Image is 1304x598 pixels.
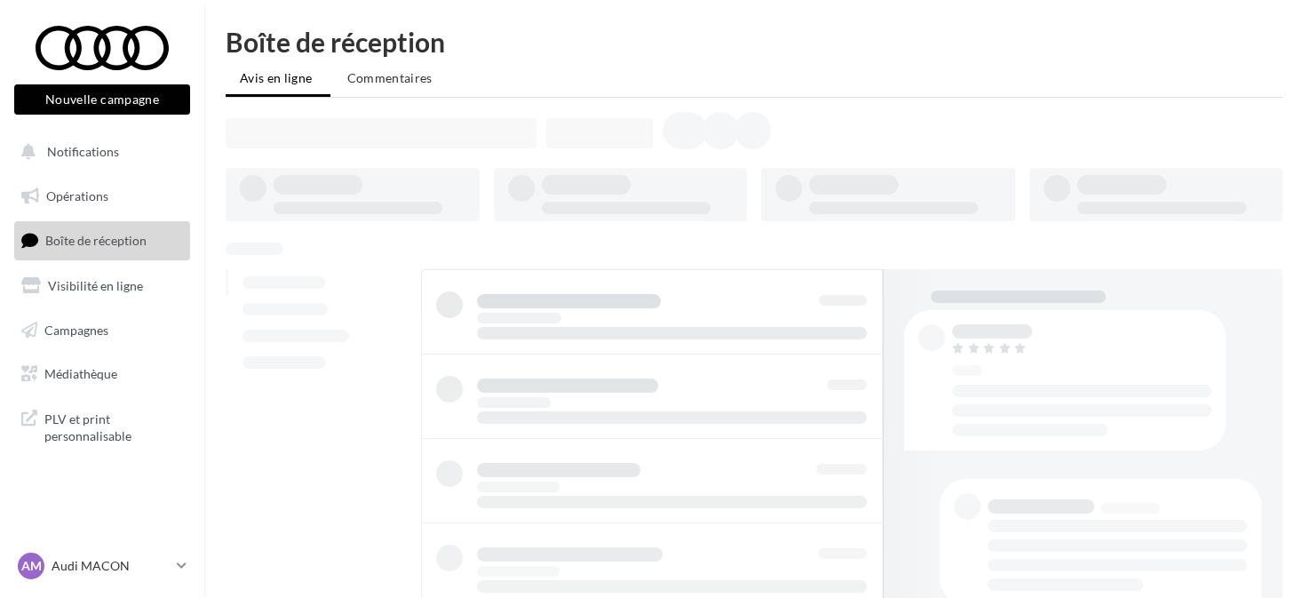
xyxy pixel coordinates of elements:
[47,144,119,159] span: Notifications
[11,355,194,393] a: Médiathèque
[226,28,1283,55] div: Boîte de réception
[11,221,194,259] a: Boîte de réception
[14,549,190,583] a: AM Audi MACON
[11,267,194,305] a: Visibilité en ligne
[45,233,147,248] span: Boîte de réception
[11,400,194,452] a: PLV et print personnalisable
[44,366,117,381] span: Médiathèque
[44,322,108,337] span: Campagnes
[52,557,170,575] p: Audi MACON
[11,133,187,171] button: Notifications
[21,557,42,575] span: AM
[48,278,143,293] span: Visibilité en ligne
[14,84,190,115] button: Nouvelle campagne
[11,312,194,349] a: Campagnes
[347,70,433,85] span: Commentaires
[11,178,194,215] a: Opérations
[46,188,108,203] span: Opérations
[44,407,183,445] span: PLV et print personnalisable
